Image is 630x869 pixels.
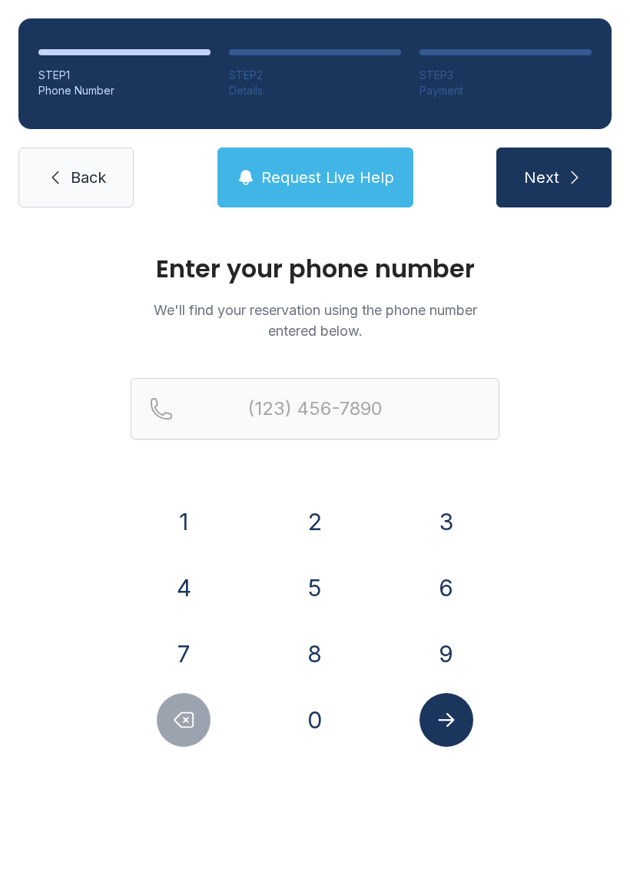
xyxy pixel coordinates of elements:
[261,167,394,188] span: Request Live Help
[419,561,473,615] button: 6
[419,693,473,747] button: Submit lookup form
[131,378,499,439] input: Reservation phone number
[131,257,499,281] h1: Enter your phone number
[288,561,342,615] button: 5
[288,693,342,747] button: 0
[157,693,211,747] button: Delete number
[157,495,211,549] button: 1
[288,627,342,681] button: 8
[157,561,211,615] button: 4
[71,167,106,188] span: Back
[38,68,211,83] div: STEP 1
[524,167,559,188] span: Next
[419,627,473,681] button: 9
[419,83,592,98] div: Payment
[131,300,499,341] p: We'll find your reservation using the phone number entered below.
[229,68,401,83] div: STEP 2
[38,83,211,98] div: Phone Number
[157,627,211,681] button: 7
[288,495,342,549] button: 2
[419,68,592,83] div: STEP 3
[419,495,473,549] button: 3
[229,83,401,98] div: Details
